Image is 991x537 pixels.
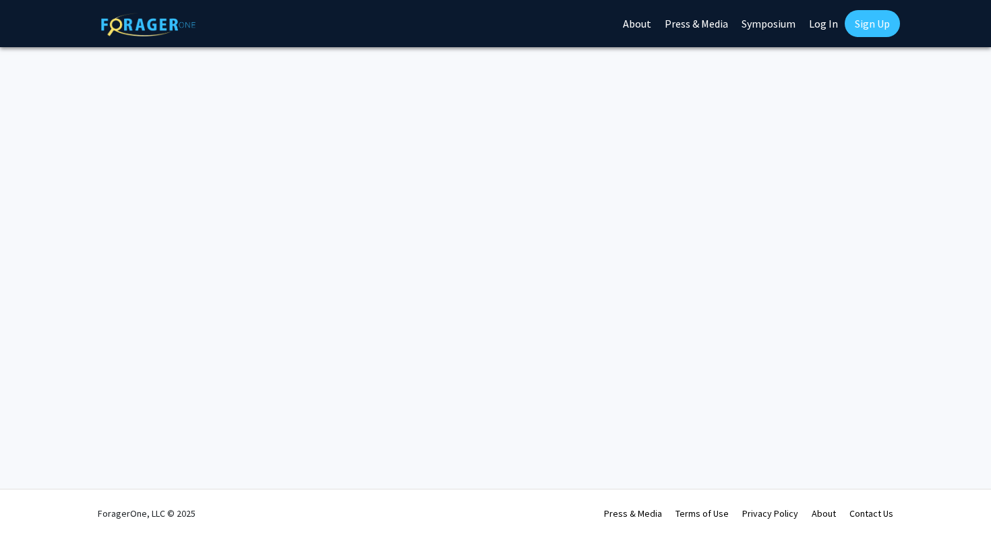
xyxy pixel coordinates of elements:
div: ForagerOne, LLC © 2025 [98,490,196,537]
a: Privacy Policy [742,507,798,519]
a: Terms of Use [675,507,729,519]
a: Sign Up [845,10,900,37]
a: About [812,507,836,519]
img: ForagerOne Logo [101,13,196,36]
a: Contact Us [849,507,893,519]
a: Press & Media [604,507,662,519]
